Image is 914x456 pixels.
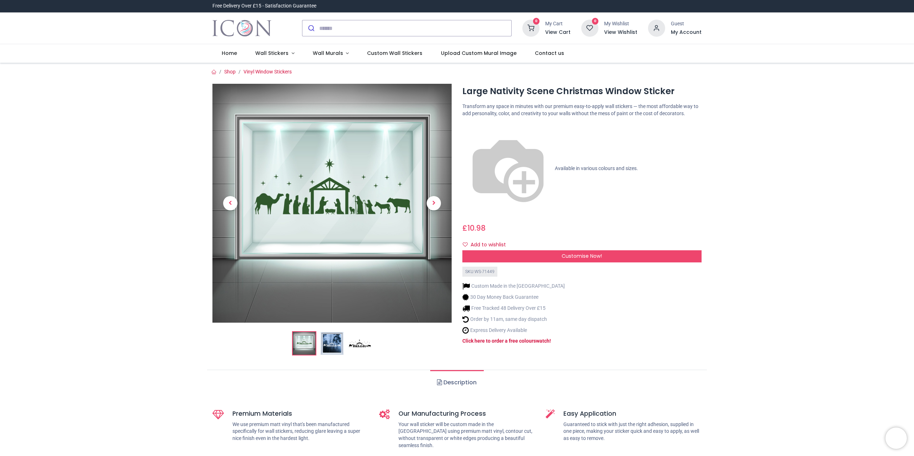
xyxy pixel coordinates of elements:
h5: Our Manufacturing Process [398,409,535,418]
a: My Account [671,29,702,36]
a: View Wishlist [604,29,637,36]
span: Custom Wall Stickers [367,50,422,57]
span: 10.98 [467,223,486,233]
img: WS-71449-03 [348,332,371,355]
span: £ [462,223,486,233]
li: Custom Made in the [GEOGRAPHIC_DATA] [462,282,565,290]
a: Previous [212,120,248,287]
a: View Cart [545,29,571,36]
div: Guest [671,20,702,27]
a: ! [549,338,551,344]
span: Customise Now! [562,252,602,260]
img: Large Nativity Scene Christmas Window Sticker [212,84,452,323]
a: Logo of Icon Wall Stickers [212,18,271,38]
div: My Wishlist [604,20,637,27]
span: Home [222,50,237,57]
img: color-wheel.png [462,123,554,214]
a: Description [430,370,483,395]
span: Previous [223,196,237,210]
div: My Cart [545,20,571,27]
p: Transform any space in minutes with our premium easy-to-apply wall stickers — the most affordable... [462,103,702,117]
button: Submit [302,20,319,36]
a: 0 [581,25,598,31]
sup: 0 [592,18,599,25]
li: Free Tracked 48 Delivery Over £15 [462,304,565,312]
img: Large Nativity Scene Christmas Window Sticker [293,332,316,355]
p: We use premium matt vinyl that's been manufactured specifically for wall stickers, reducing glare... [232,421,368,442]
a: swatch [533,338,549,344]
a: Vinyl Window Stickers [243,69,292,75]
span: Wall Murals [313,50,343,57]
a: Wall Murals [303,44,358,63]
h5: Premium Materials [232,409,368,418]
a: Wall Stickers [246,44,303,63]
span: Contact us [535,50,564,57]
p: Your wall sticker will be custom made in the [GEOGRAPHIC_DATA] using premium matt vinyl, contour ... [398,421,535,449]
p: Guaranteed to stick with just the right adhesion, supplied in one piece, making your sticker quic... [563,421,702,442]
h5: Easy Application [563,409,702,418]
li: Order by 11am, same day dispatch [462,316,565,323]
a: Shop [224,69,236,75]
a: 0 [522,25,539,31]
iframe: Customer reviews powered by Trustpilot [552,2,702,10]
span: Wall Stickers [255,50,288,57]
a: Click here to order a free colour [462,338,533,344]
li: 30 Day Money Back Guarantee [462,293,565,301]
div: SKU: WS-71449 [462,267,497,277]
div: Free Delivery Over £15 - Satisfaction Guarantee [212,2,316,10]
button: Add to wishlistAdd to wishlist [462,239,512,251]
span: Next [427,196,441,210]
iframe: Brevo live chat [885,427,907,449]
i: Add to wishlist [463,242,468,247]
span: Available in various colours and sizes. [555,165,638,171]
img: Icon Wall Stickers [212,18,271,38]
sup: 0 [533,18,540,25]
li: Express Delivery Available [462,327,565,334]
span: Upload Custom Mural Image [441,50,517,57]
h1: Large Nativity Scene Christmas Window Sticker [462,85,702,97]
img: WS-71449-02 [321,332,343,355]
a: Next [416,120,452,287]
